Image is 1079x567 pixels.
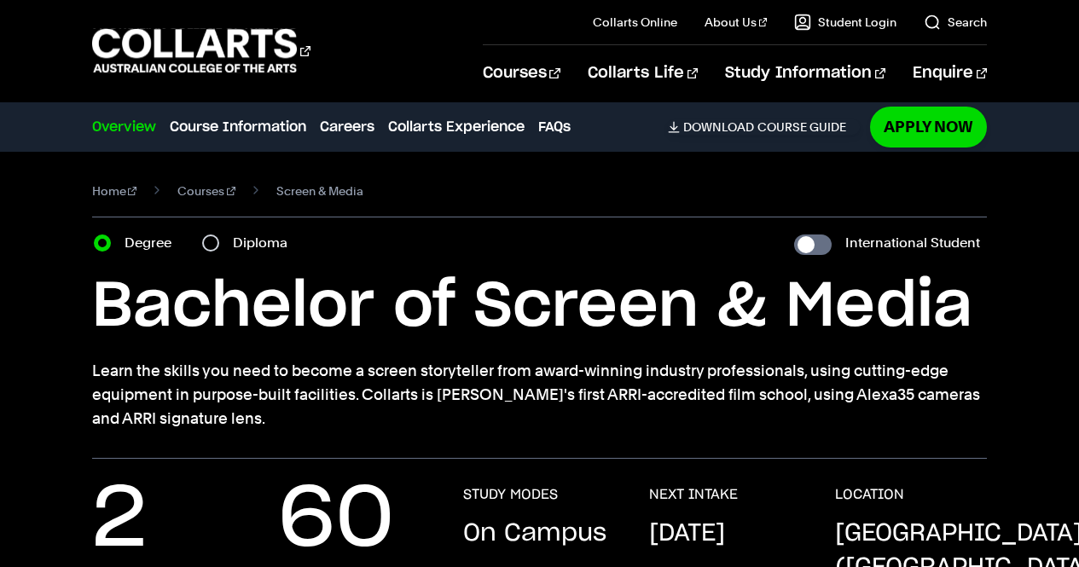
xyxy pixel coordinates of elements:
[92,486,147,554] p: 2
[463,517,606,551] p: On Campus
[170,117,306,137] a: Course Information
[278,486,394,554] p: 60
[649,517,725,551] p: [DATE]
[924,14,987,31] a: Search
[538,117,571,137] a: FAQs
[177,179,235,203] a: Courses
[276,179,363,203] span: Screen & Media
[92,26,310,75] div: Go to homepage
[845,231,980,255] label: International Student
[92,359,988,431] p: Learn the skills you need to become a screen storyteller from award-winning industry professional...
[725,45,885,101] a: Study Information
[483,45,560,101] a: Courses
[388,117,525,137] a: Collarts Experience
[463,486,558,503] h3: STUDY MODES
[683,119,754,135] span: Download
[233,231,298,255] label: Diploma
[870,107,987,147] a: Apply Now
[668,119,860,135] a: DownloadCourse Guide
[913,45,987,101] a: Enquire
[705,14,768,31] a: About Us
[125,231,182,255] label: Degree
[649,486,738,503] h3: NEXT INTAKE
[320,117,374,137] a: Careers
[794,14,896,31] a: Student Login
[588,45,698,101] a: Collarts Life
[92,117,156,137] a: Overview
[92,179,137,203] a: Home
[835,486,904,503] h3: LOCATION
[593,14,677,31] a: Collarts Online
[92,269,988,345] h1: Bachelor of Screen & Media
